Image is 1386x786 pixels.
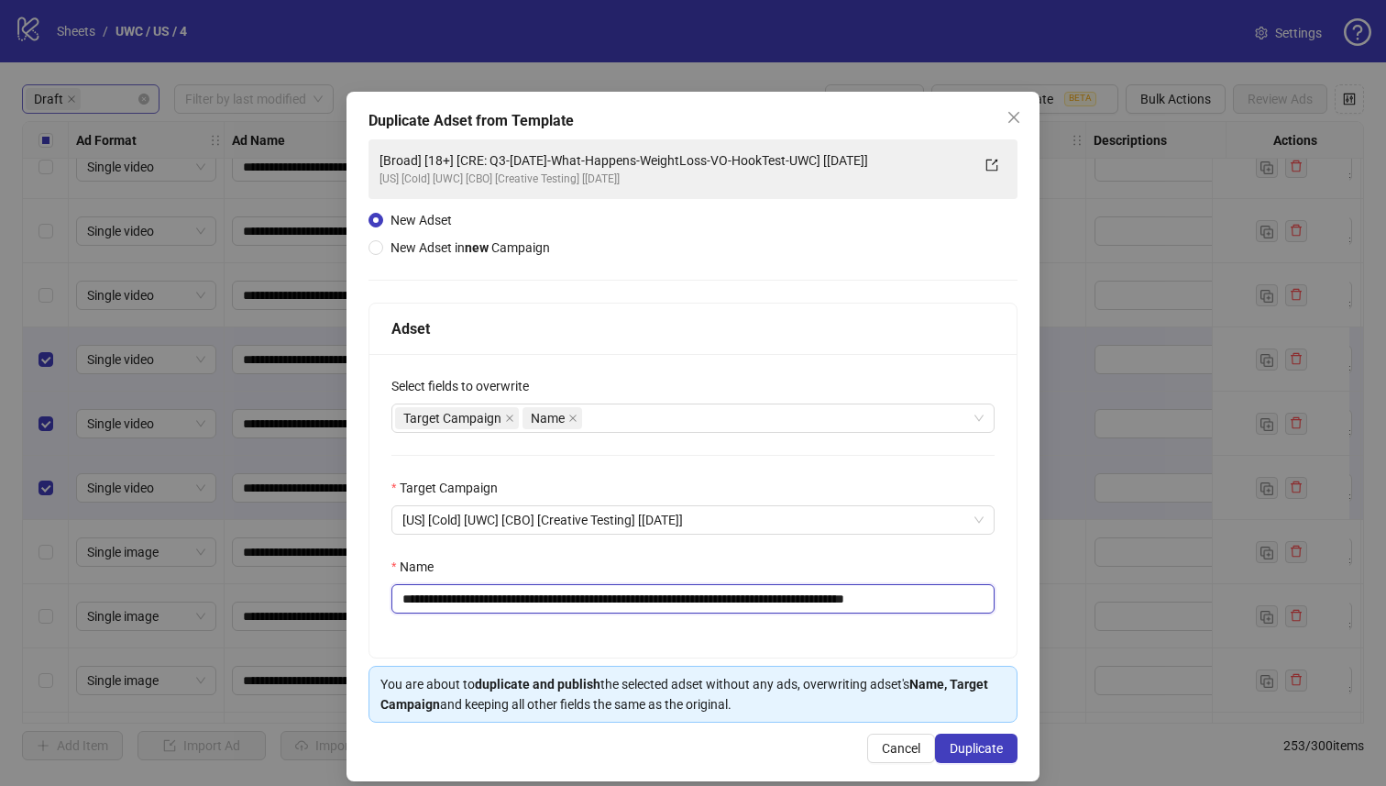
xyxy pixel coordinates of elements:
[531,408,565,428] span: Name
[950,741,1003,756] span: Duplicate
[379,171,970,188] div: [US] [Cold] [UWC] [CBO] [Creative Testing] [[DATE]]
[380,677,988,712] strong: Name, Target Campaign
[391,376,541,396] label: Select fields to overwrite
[391,317,995,340] div: Adset
[390,240,550,255] span: New Adset in Campaign
[379,150,970,171] div: [Broad] [18+] [CRE: Q3-[DATE]-What-Happens-WeightLoss-VO-HookTest-UWC] [[DATE]]
[475,677,600,692] strong: duplicate and publish
[985,159,998,172] span: export
[882,741,920,756] span: Cancel
[391,557,445,577] label: Name
[999,103,1028,132] button: Close
[395,407,519,429] span: Target Campaign
[1006,110,1021,125] span: close
[391,584,995,614] input: Name
[465,240,489,255] strong: new
[403,408,501,428] span: Target Campaign
[391,478,510,498] label: Target Campaign
[390,213,452,227] span: New Adset
[935,734,1017,763] button: Duplicate
[522,407,582,429] span: Name
[380,674,1006,714] div: You are about to the selected adset without any ads, overwriting adset's and keeping all other fi...
[867,734,935,763] button: Cancel
[368,110,1017,132] div: Duplicate Adset from Template
[505,414,514,423] span: close
[402,506,984,534] span: [US] [Cold] [UWC] [CBO] [Creative Testing] [08 Sep 2025]
[568,414,577,423] span: close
